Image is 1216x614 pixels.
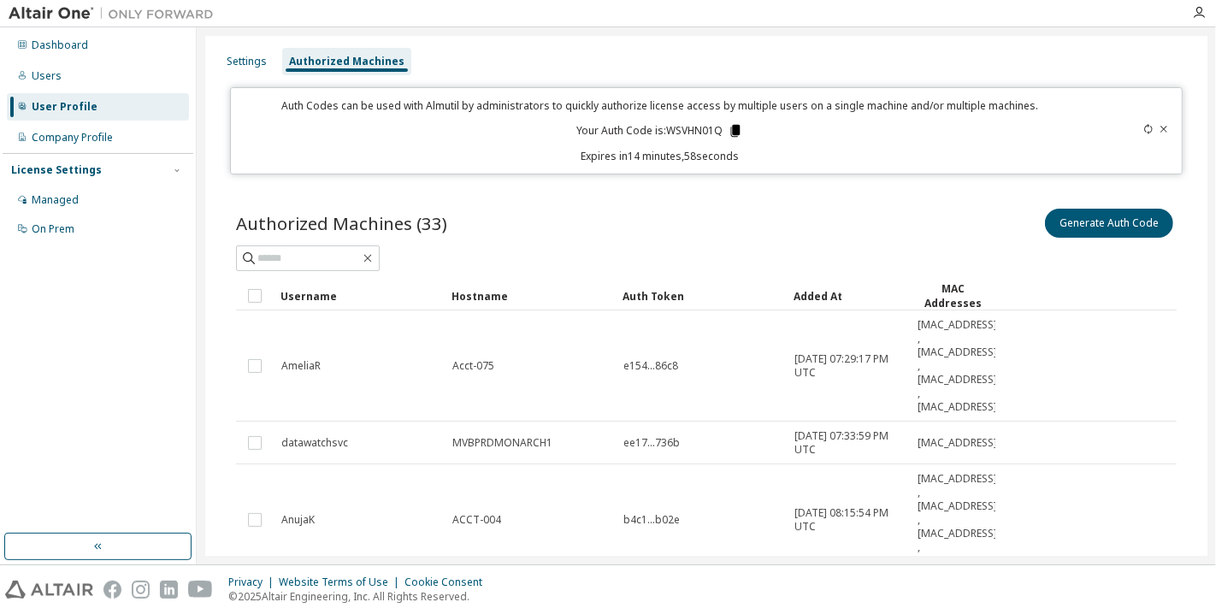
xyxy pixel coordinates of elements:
img: altair_logo.svg [5,581,93,599]
span: AmeliaR [281,359,321,373]
div: Website Terms of Use [279,576,404,589]
div: Hostname [452,282,609,310]
span: [DATE] 08:15:54 PM UTC [794,506,902,534]
p: © 2025 Altair Engineering, Inc. All Rights Reserved. [228,589,493,604]
div: Cookie Consent [404,576,493,589]
div: User Profile [32,100,97,114]
span: e154...86c8 [623,359,678,373]
img: youtube.svg [188,581,213,599]
span: [MAC_ADDRESS] [918,436,997,450]
span: b4c1...b02e [623,513,680,527]
span: Authorized Machines (33) [236,211,447,235]
p: Your Auth Code is: WSVHN01Q [576,123,743,139]
img: linkedin.svg [160,581,178,599]
div: Auth Token [623,282,780,310]
span: ACCT-004 [452,513,501,527]
img: Altair One [9,5,222,22]
button: Generate Auth Code [1045,209,1173,238]
span: [MAC_ADDRESS] , [MAC_ADDRESS] , [MAC_ADDRESS] , [MAC_ADDRESS] [918,472,997,568]
div: Company Profile [32,131,113,145]
div: Managed [32,193,79,207]
div: Dashboard [32,38,88,52]
span: AnujaK [281,513,315,527]
div: Username [280,282,438,310]
span: ee17...736b [623,436,680,450]
img: instagram.svg [132,581,150,599]
p: Expires in 14 minutes, 58 seconds [241,149,1078,163]
div: Users [32,69,62,83]
span: [DATE] 07:29:17 PM UTC [794,352,902,380]
div: MAC Addresses [917,281,989,310]
div: Settings [227,55,267,68]
span: datawatchsvc [281,436,348,450]
div: On Prem [32,222,74,236]
div: License Settings [11,163,102,177]
div: Authorized Machines [289,55,404,68]
img: facebook.svg [103,581,121,599]
span: [MAC_ADDRESS] , [MAC_ADDRESS] , [MAC_ADDRESS] , [MAC_ADDRESS] [918,318,997,414]
p: Auth Codes can be used with Almutil by administrators to quickly authorize license access by mult... [241,98,1078,113]
span: MVBPRDMONARCH1 [452,436,552,450]
span: [DATE] 07:33:59 PM UTC [794,429,902,457]
span: Acct-075 [452,359,494,373]
div: Privacy [228,576,279,589]
div: Added At [794,282,903,310]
